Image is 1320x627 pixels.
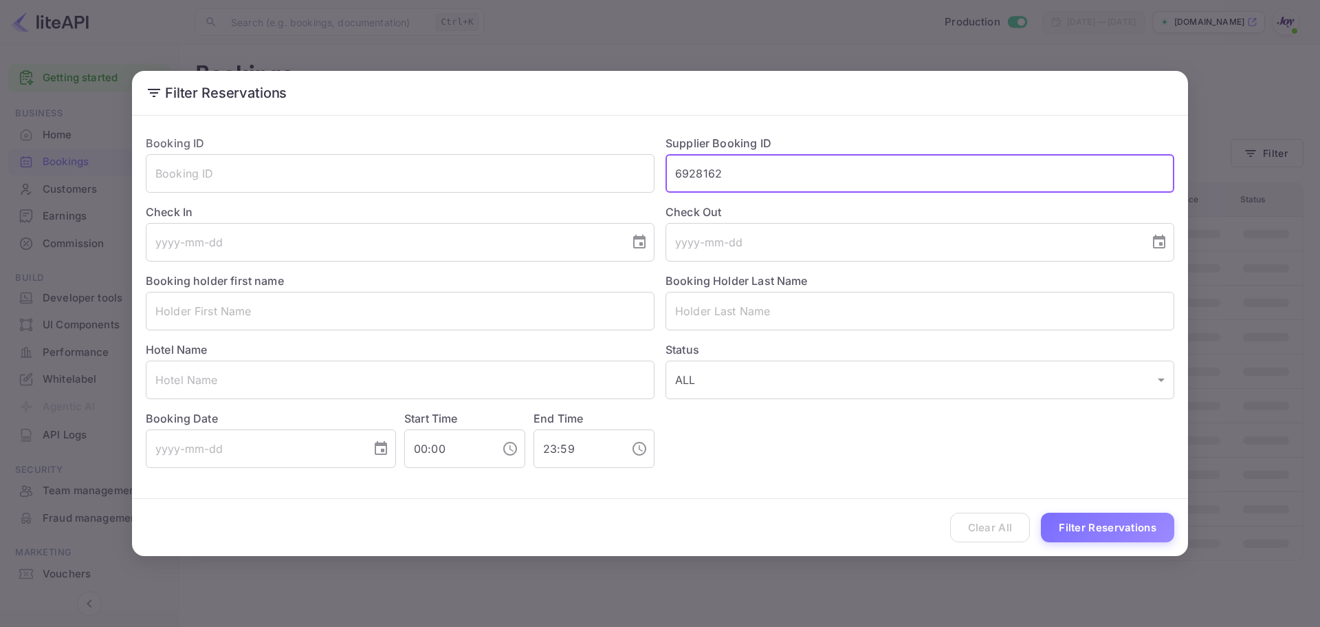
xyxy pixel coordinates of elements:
[665,154,1174,193] input: Supplier Booking ID
[1041,513,1174,542] button: Filter Reservations
[404,412,458,425] label: Start Time
[1145,229,1173,256] button: Choose date
[665,136,771,150] label: Supplier Booking ID
[146,223,620,262] input: yyyy-mm-dd
[146,343,208,357] label: Hotel Name
[146,204,654,220] label: Check In
[404,429,491,468] input: hh:mm
[146,292,654,330] input: Holder First Name
[533,429,620,468] input: hh:mm
[146,136,205,150] label: Booking ID
[146,429,362,468] input: yyyy-mm-dd
[665,204,1174,220] label: Check Out
[146,274,284,288] label: Booking holder first name
[132,71,1188,115] h2: Filter Reservations
[665,361,1174,399] div: ALL
[665,274,808,288] label: Booking Holder Last Name
[665,341,1174,358] label: Status
[146,154,654,193] input: Booking ID
[496,435,524,463] button: Choose time, selected time is 12:00 AM
[665,223,1140,262] input: yyyy-mm-dd
[146,361,654,399] input: Hotel Name
[626,229,653,256] button: Choose date
[626,435,653,463] button: Choose time, selected time is 11:59 PM
[665,292,1174,330] input: Holder Last Name
[533,412,583,425] label: End Time
[367,435,395,463] button: Choose date
[146,410,396,427] label: Booking Date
